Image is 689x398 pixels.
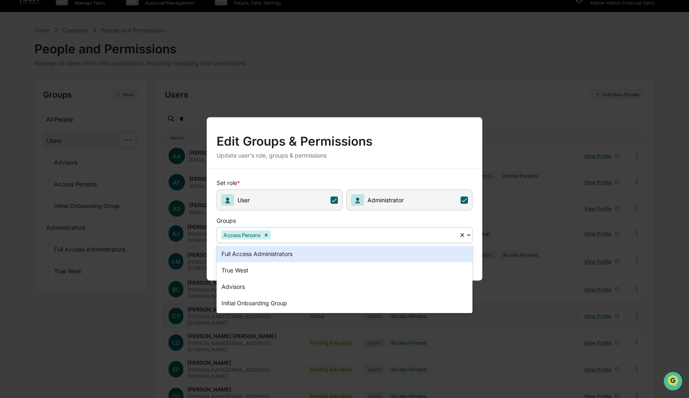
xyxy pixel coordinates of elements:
div: Update user's role, groups & permissions [217,152,472,159]
img: User Icon [221,194,234,206]
div: Remove Access Persons [262,231,271,240]
div: 🖐️ [8,104,15,111]
span: Administrator [364,197,404,204]
div: Start new chat [28,63,135,71]
a: 🖐️Preclearance [5,100,56,115]
span: Data Lookup [16,119,52,127]
a: Powered byPylon [58,139,99,145]
div: Advisors [217,279,472,295]
div: We're available if you need us! [28,71,104,78]
div: Initial Onboarding Group [217,295,472,311]
span: Attestations [68,103,102,112]
button: Start new chat [139,65,149,75]
p: How can we help? [8,17,149,30]
div: Access Persons [221,231,262,240]
a: 🗄️Attestations [56,100,105,115]
span: User [234,197,250,204]
img: Administrator Icon [351,194,364,206]
div: Groups [217,210,479,227]
span: Set role [217,179,237,190]
span: Preclearance [16,103,53,112]
div: True West [217,262,472,279]
img: 1746055101610-c473b297-6a78-478c-a979-82029cc54cd1 [8,63,23,78]
iframe: Open customer support [663,371,685,393]
div: 🗄️ [59,104,66,111]
div: Edit Groups & Permissions [217,127,472,149]
div: Full Access Administrators [217,246,472,262]
div: 🔎 [8,120,15,126]
a: 🔎Data Lookup [5,116,55,130]
span: Pylon [82,139,99,145]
